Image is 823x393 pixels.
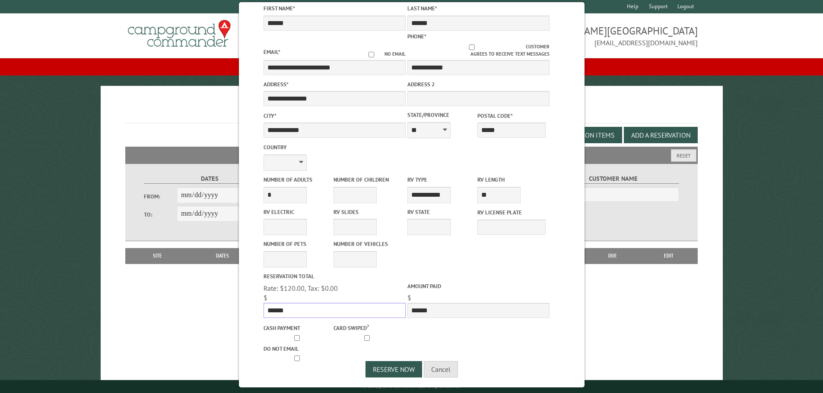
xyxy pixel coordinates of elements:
h1: Reservations [125,100,698,123]
th: Dates [186,248,260,264]
button: Edit Add-on Items [548,127,622,143]
h2: Filters [125,147,698,163]
input: Customer agrees to receive text messages [417,44,526,50]
label: Phone [407,33,426,40]
span: Rate: $120.00, Tax: $0.00 [264,284,338,292]
th: Due [585,248,640,264]
button: Reserve Now [365,361,422,377]
label: Customer agrees to receive text messages [407,43,550,58]
label: Customer Name [547,174,679,184]
label: Amount paid [407,282,550,290]
label: Number of Children [334,176,402,184]
label: RV Length [477,176,546,184]
label: From: [144,192,177,201]
th: Site [130,248,186,264]
a: ? [367,323,369,329]
label: RV State [407,208,476,216]
label: Last Name [407,4,550,13]
label: Number of Pets [264,240,332,248]
label: RV License Plate [477,208,546,217]
label: State/Province [407,111,476,119]
button: Cancel [424,361,458,377]
label: RV Type [407,176,476,184]
label: Postal Code [477,112,546,120]
label: RV Slides [334,208,402,216]
small: © Campground Commander LLC. All rights reserved. [363,384,461,389]
input: No email [358,52,384,57]
label: No email [358,50,406,58]
label: Card swiped [334,323,402,332]
span: $ [407,293,411,302]
label: Address 2 [407,80,550,88]
label: RV Electric [264,208,332,216]
label: City [264,112,406,120]
label: First Name [264,4,406,13]
label: Cash payment [264,324,332,332]
button: Reset [671,149,696,162]
label: Dates [144,174,276,184]
label: Number of Vehicles [334,240,402,248]
label: To: [144,211,177,219]
th: Edit [640,248,698,264]
span: $ [264,293,267,302]
img: Campground Commander [125,17,233,50]
label: Address [264,80,406,88]
label: Do not email [264,345,332,353]
label: Country [264,143,406,151]
label: Number of Adults [264,176,332,184]
label: Email [264,48,280,56]
label: Reservation Total [264,272,406,280]
button: Add a Reservation [624,127,698,143]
